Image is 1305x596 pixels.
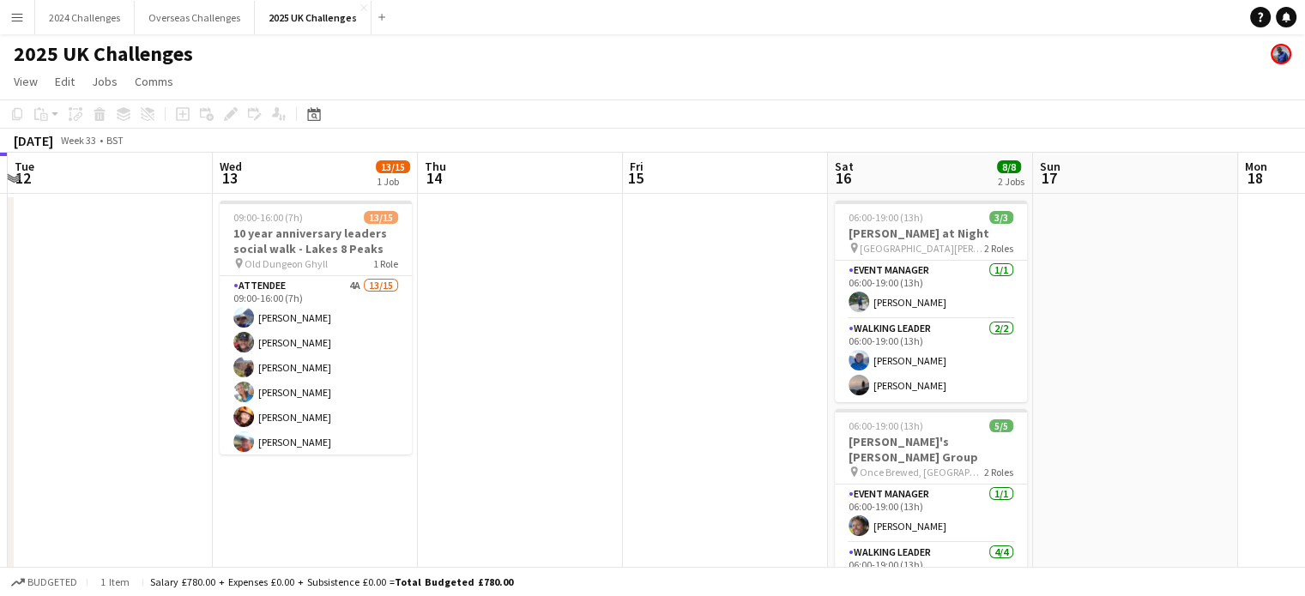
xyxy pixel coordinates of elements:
span: Jobs [92,74,118,89]
h1: 2025 UK Challenges [14,41,193,67]
div: [DATE] [14,132,53,149]
a: Edit [48,70,82,93]
div: Salary £780.00 + Expenses £0.00 + Subsistence £0.00 = [150,575,513,588]
span: Total Budgeted £780.00 [395,575,513,588]
button: Budgeted [9,573,80,592]
span: Comms [135,74,173,89]
span: View [14,74,38,89]
button: 2025 UK Challenges [255,1,372,34]
span: Budgeted [27,576,77,588]
button: 2024 Challenges [35,1,135,34]
a: Jobs [85,70,124,93]
a: Comms [128,70,180,93]
a: View [7,70,45,93]
app-user-avatar: Andy Baker [1271,44,1291,64]
span: Edit [55,74,75,89]
div: BST [106,134,124,147]
button: Overseas Challenges [135,1,255,34]
span: 1 item [94,575,136,588]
